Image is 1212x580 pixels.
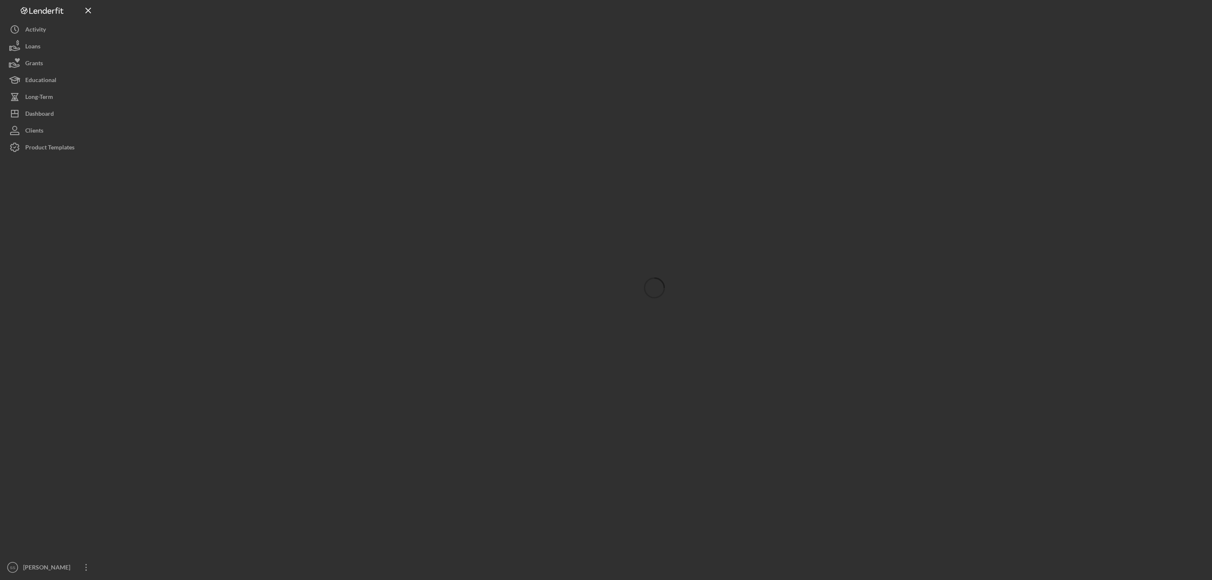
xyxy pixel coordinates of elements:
button: Activity [4,21,97,38]
div: Clients [25,122,43,141]
div: Loans [25,38,40,57]
button: Product Templates [4,139,97,156]
div: Long-Term [25,88,53,107]
div: Dashboard [25,105,54,124]
div: Product Templates [25,139,74,158]
div: [PERSON_NAME] [21,559,76,578]
button: Dashboard [4,105,97,122]
button: SS[PERSON_NAME] [4,559,97,576]
div: Educational [25,72,56,90]
button: Clients [4,122,97,139]
div: Grants [25,55,43,74]
button: Long-Term [4,88,97,105]
button: Educational [4,72,97,88]
div: Activity [25,21,46,40]
button: Grants [4,55,97,72]
button: Loans [4,38,97,55]
text: SS [10,565,16,570]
